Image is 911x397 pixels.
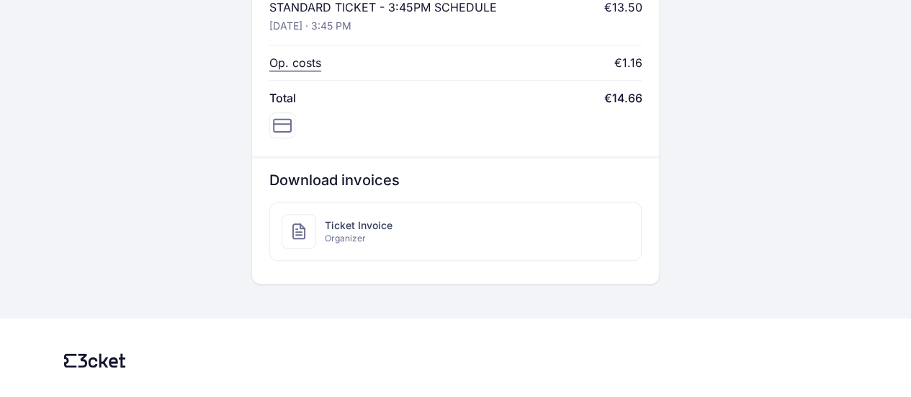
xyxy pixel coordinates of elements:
[269,54,321,71] p: Op. costs
[269,89,296,107] span: Total
[269,19,351,33] p: [DATE] · 3:45 PM
[269,202,642,261] a: Ticket InvoiceOrganizer
[603,89,642,107] span: €14.66
[325,233,392,244] span: Organizer
[614,54,642,71] div: €1.16
[269,170,642,190] h3: Download invoices
[325,218,392,233] span: Ticket Invoice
